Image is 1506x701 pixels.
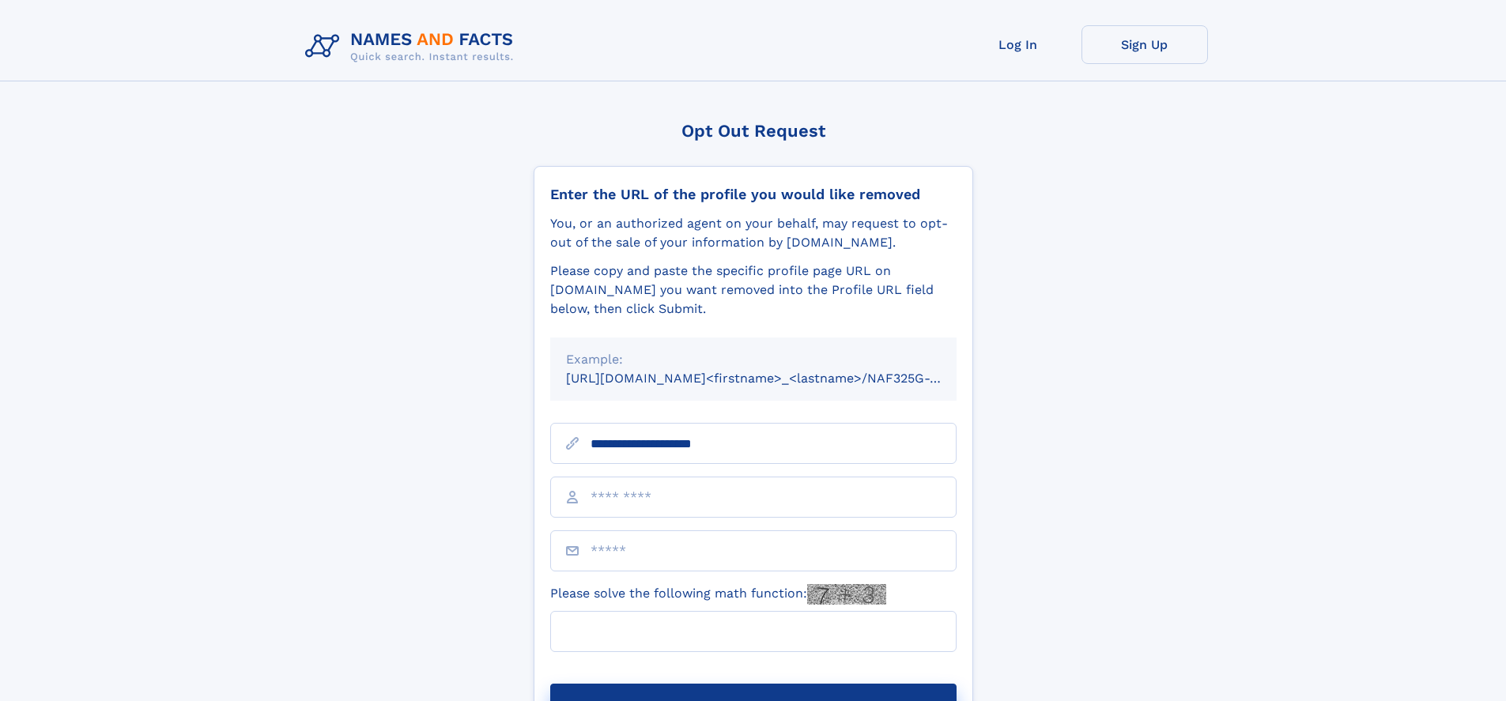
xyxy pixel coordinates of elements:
div: You, or an authorized agent on your behalf, may request to opt-out of the sale of your informatio... [550,214,957,252]
a: Sign Up [1081,25,1208,64]
a: Log In [955,25,1081,64]
img: Logo Names and Facts [299,25,527,68]
small: [URL][DOMAIN_NAME]<firstname>_<lastname>/NAF325G-xxxxxxxx [566,371,987,386]
div: Opt Out Request [534,121,973,141]
div: Enter the URL of the profile you would like removed [550,186,957,203]
div: Please copy and paste the specific profile page URL on [DOMAIN_NAME] you want removed into the Pr... [550,262,957,318]
label: Please solve the following math function: [550,584,886,605]
div: Example: [566,350,941,369]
